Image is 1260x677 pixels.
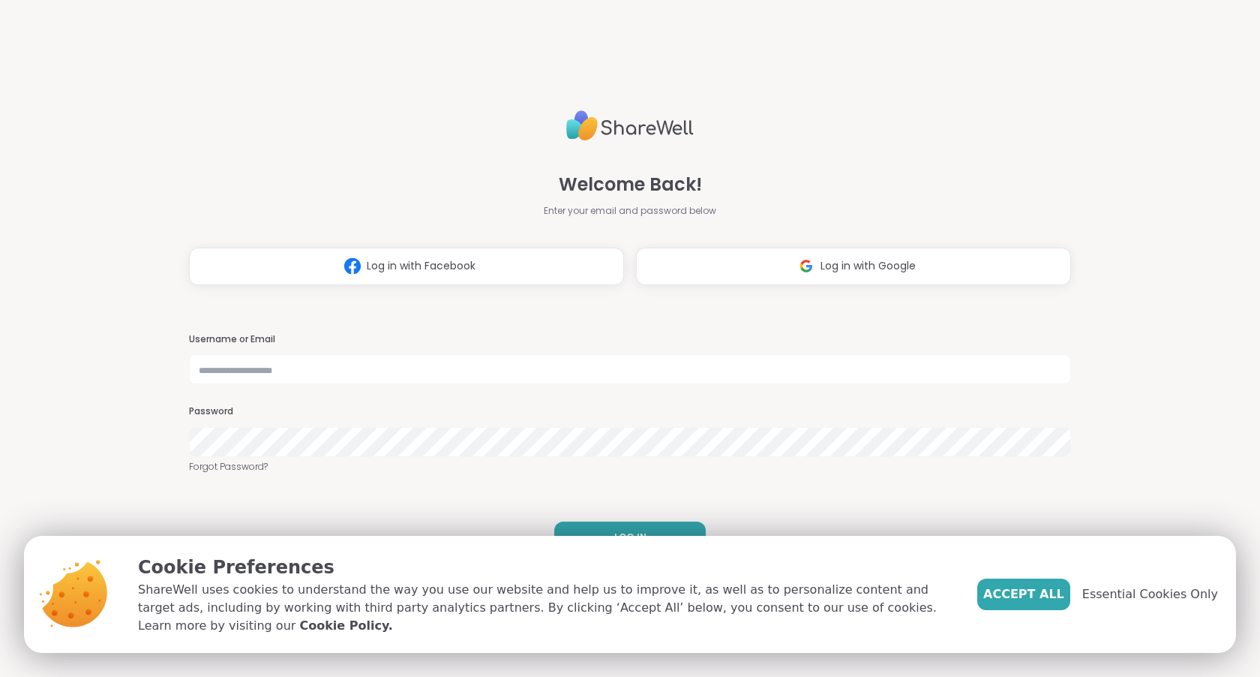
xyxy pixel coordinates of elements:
[554,522,706,553] button: LOG IN
[299,617,392,635] a: Cookie Policy.
[566,104,694,147] img: ShareWell Logo
[367,258,475,274] span: Log in with Facebook
[977,579,1070,610] button: Accept All
[189,333,1071,346] h3: Username or Email
[138,554,953,581] p: Cookie Preferences
[338,252,367,280] img: ShareWell Logomark
[189,460,1071,474] a: Forgot Password?
[189,248,624,285] button: Log in with Facebook
[983,585,1064,603] span: Accept All
[636,248,1071,285] button: Log in with Google
[1082,585,1218,603] span: Essential Cookies Only
[792,252,820,280] img: ShareWell Logomark
[820,258,916,274] span: Log in with Google
[138,581,953,635] p: ShareWell uses cookies to understand the way you use our website and help us to improve it, as we...
[544,204,716,218] span: Enter your email and password below
[559,171,702,198] span: Welcome Back!
[189,405,1071,418] h3: Password
[614,531,646,544] span: LOG IN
